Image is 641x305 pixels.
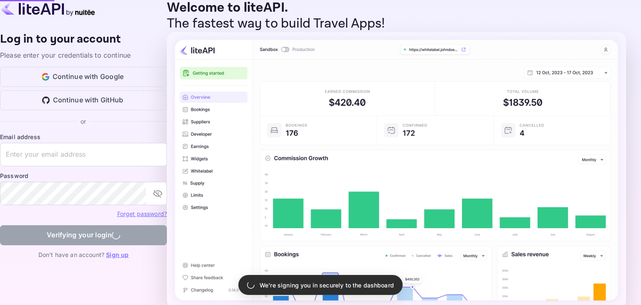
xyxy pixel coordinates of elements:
[106,251,129,258] a: Sign up
[149,185,166,202] button: toggle password visibility
[117,209,167,218] a: Forget password?
[117,210,167,217] a: Forget password?
[81,117,86,126] p: or
[260,281,394,290] p: We're signing you in securely to the dashboard
[167,16,626,32] p: The fastest way to build Travel Apps!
